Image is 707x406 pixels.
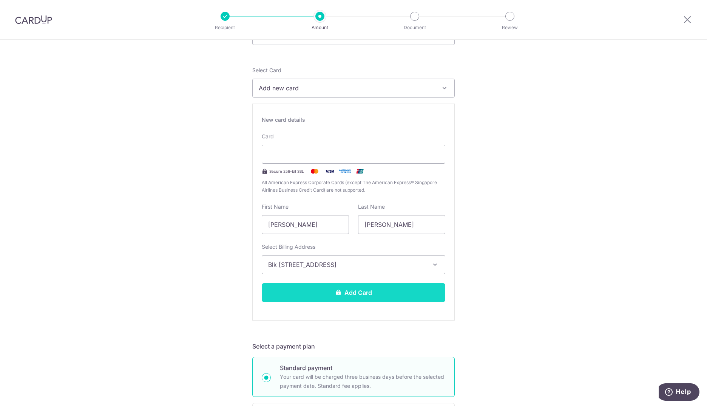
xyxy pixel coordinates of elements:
button: Add Card [262,283,445,302]
label: First Name [262,203,289,211]
p: Recipient [197,24,253,31]
p: Amount [292,24,348,31]
p: Review [482,24,538,31]
img: CardUp [15,15,52,24]
img: Visa [322,167,337,176]
p: Document [387,24,443,31]
p: Standard payment [280,363,445,372]
span: Secure 256-bit SSL [269,168,304,174]
span: translation missing: en.payables.payment_networks.credit_card.summary.labels.select_card [252,67,281,73]
iframe: Opens a widget where you can find more information [659,383,699,402]
img: .alt.unionpay [352,167,367,176]
div: New card details [262,116,445,124]
label: Card [262,133,274,140]
span: Blk [STREET_ADDRESS] [268,260,425,269]
button: Blk [STREET_ADDRESS] [262,255,445,274]
iframe: Secure card payment input frame [268,150,439,159]
img: Mastercard [307,167,322,176]
span: Add new card [259,84,435,93]
span: All American Express Corporate Cards (except The American Express® Singapore Airlines Business Cr... [262,179,445,194]
p: Your card will be charged three business days before the selected payment date. Standard fee appl... [280,372,445,391]
button: Add new card [252,79,455,98]
img: .alt.amex [337,167,352,176]
input: Cardholder First Name [262,215,349,234]
h5: Select a payment plan [252,342,455,351]
input: Cardholder Last Name [358,215,445,234]
label: Select Billing Address [262,243,315,251]
label: Last Name [358,203,385,211]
